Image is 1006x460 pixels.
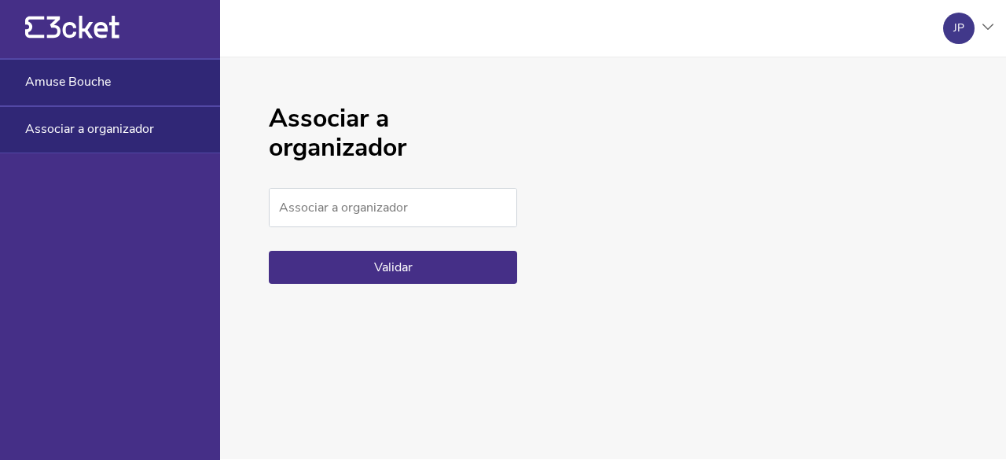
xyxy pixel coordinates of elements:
span: Amuse Bouche [25,75,111,89]
h1: Associar a organizador [269,105,517,163]
a: {' '} [25,31,119,42]
button: Validar [269,251,517,284]
g: {' '} [25,17,44,39]
input: Associar a organizador [269,188,517,227]
div: JP [953,22,964,35]
span: Associar a organizador [25,122,154,136]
